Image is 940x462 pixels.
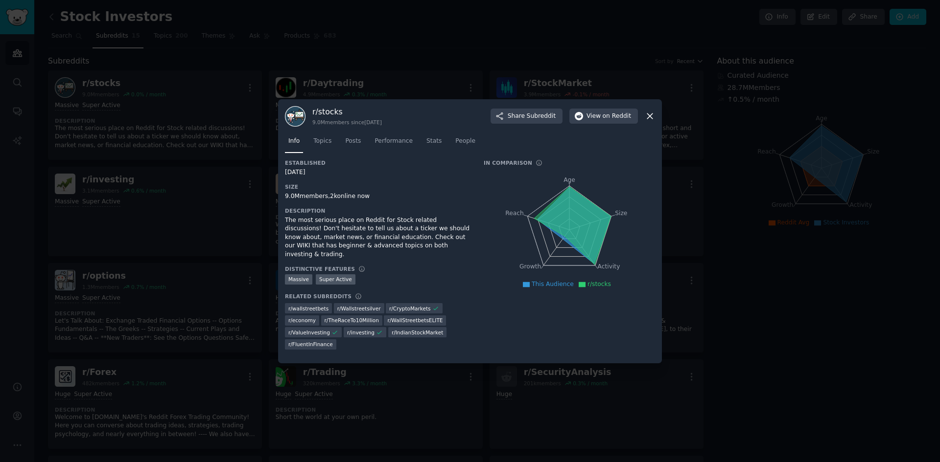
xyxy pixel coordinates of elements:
span: r/ WallStreetbetsELITE [387,317,443,324]
div: [DATE] [285,168,470,177]
a: People [452,133,479,154]
button: ShareSubreddit [491,109,563,124]
h3: Related Subreddits [285,293,352,300]
span: r/ investing [347,329,375,336]
h3: In Comparison [484,159,532,166]
span: Posts [345,137,361,146]
div: The most serious place on Reddit for Stock related discussions! Don't hesitate to tell us about a... [285,216,470,259]
h3: Distinctive Features [285,265,355,272]
h3: Established [285,159,470,166]
tspan: Growth [519,263,541,270]
a: Stats [423,133,445,154]
span: This Audience [532,281,574,287]
tspan: Age [564,176,575,183]
img: stocks [285,106,305,127]
span: r/ IndianStockMarket [392,329,443,336]
span: r/ CryptoMarkets [389,305,431,312]
span: r/ Wallstreetsilver [337,305,381,312]
span: People [455,137,475,146]
a: Topics [310,133,335,154]
span: View [587,112,631,121]
span: Topics [313,137,331,146]
h3: Description [285,207,470,214]
tspan: Size [615,209,627,216]
a: Performance [371,133,416,154]
span: r/stocks [587,281,611,287]
span: Info [288,137,300,146]
div: 9.0M members since [DATE] [312,119,382,126]
span: r/ ValueInvesting [288,329,330,336]
span: Subreddit [527,112,556,121]
span: r/ FluentInFinance [288,341,333,348]
span: Stats [426,137,442,146]
div: Massive [285,274,312,285]
tspan: Reach [505,209,524,216]
h3: r/ stocks [312,107,382,117]
a: Info [285,133,303,154]
span: Performance [375,137,413,146]
tspan: Activity [598,263,620,270]
div: 9.0M members, 2k online now [285,192,470,201]
div: Super Active [316,274,355,285]
span: r/ TheRaceTo10Million [325,317,379,324]
span: r/ wallstreetbets [288,305,329,312]
span: r/ economy [288,317,316,324]
span: on Reddit [603,112,631,121]
button: Viewon Reddit [569,109,638,124]
h3: Size [285,183,470,190]
span: Share [508,112,556,121]
a: Posts [342,133,364,154]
